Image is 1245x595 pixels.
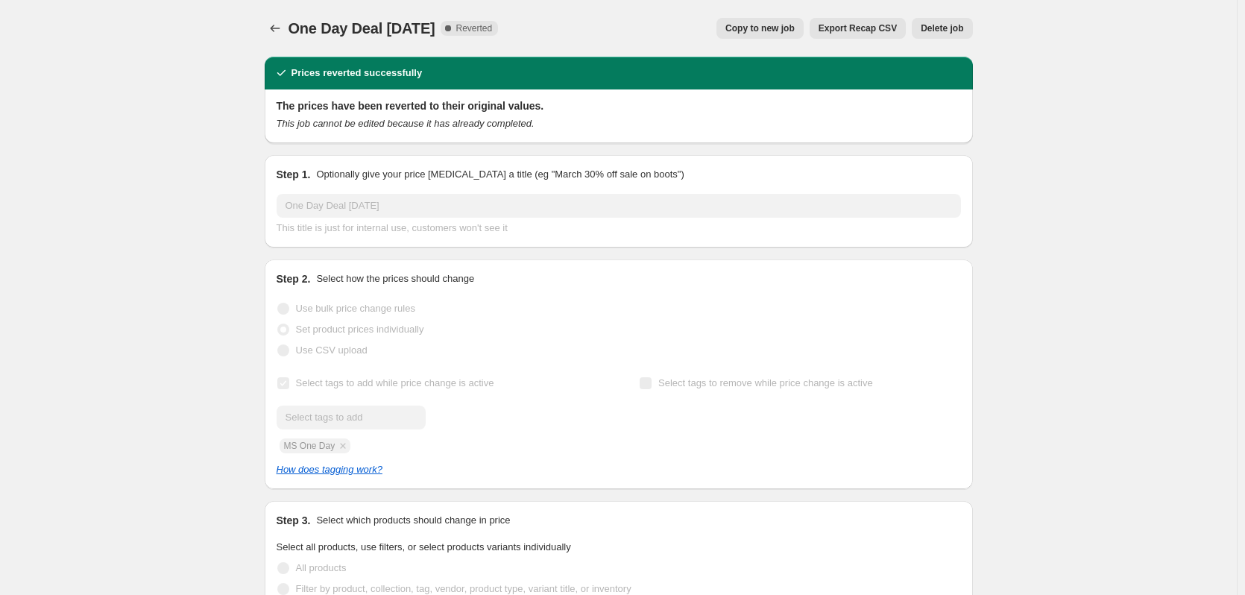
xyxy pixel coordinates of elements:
[277,271,311,286] h2: Step 2.
[277,406,426,429] input: Select tags to add
[296,344,368,356] span: Use CSV upload
[725,22,795,34] span: Copy to new job
[716,18,804,39] button: Copy to new job
[296,324,424,335] span: Set product prices individually
[296,377,494,388] span: Select tags to add while price change is active
[316,271,474,286] p: Select how the prices should change
[912,18,972,39] button: Delete job
[921,22,963,34] span: Delete job
[658,377,873,388] span: Select tags to remove while price change is active
[456,22,492,34] span: Reverted
[316,513,510,528] p: Select which products should change in price
[277,194,961,218] input: 30% off holiday sale
[265,18,286,39] button: Price change jobs
[291,66,423,81] h2: Prices reverted successfully
[316,167,684,182] p: Optionally give your price [MEDICAL_DATA] a title (eg "March 30% off sale on boots")
[277,513,311,528] h2: Step 3.
[296,303,415,314] span: Use bulk price change rules
[296,583,631,594] span: Filter by product, collection, tag, vendor, product type, variant title, or inventory
[277,167,311,182] h2: Step 1.
[289,20,435,37] span: One Day Deal [DATE]
[810,18,906,39] button: Export Recap CSV
[296,562,347,573] span: All products
[277,541,571,552] span: Select all products, use filters, or select products variants individually
[819,22,897,34] span: Export Recap CSV
[277,222,508,233] span: This title is just for internal use, customers won't see it
[277,98,961,113] h2: The prices have been reverted to their original values.
[277,464,382,475] a: How does tagging work?
[277,118,535,129] i: This job cannot be edited because it has already completed.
